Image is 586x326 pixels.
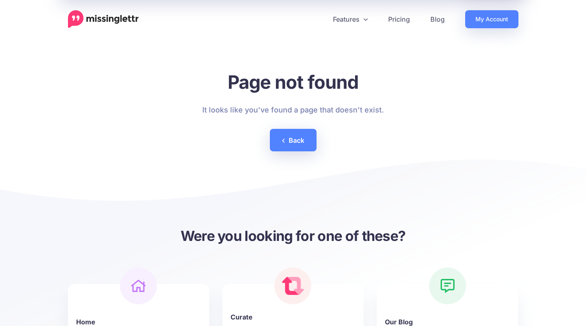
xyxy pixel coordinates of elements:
a: Blog [420,10,455,28]
p: It looks like you've found a page that doesn't exist. [202,103,384,117]
h1: Page not found [202,71,384,93]
a: Pricing [378,10,420,28]
img: curate.png [282,277,304,295]
a: Features [323,10,378,28]
a: My Account [465,10,518,28]
a: Back [270,129,317,151]
h3: Were you looking for one of these? [68,227,518,245]
b: Curate [231,312,355,322]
